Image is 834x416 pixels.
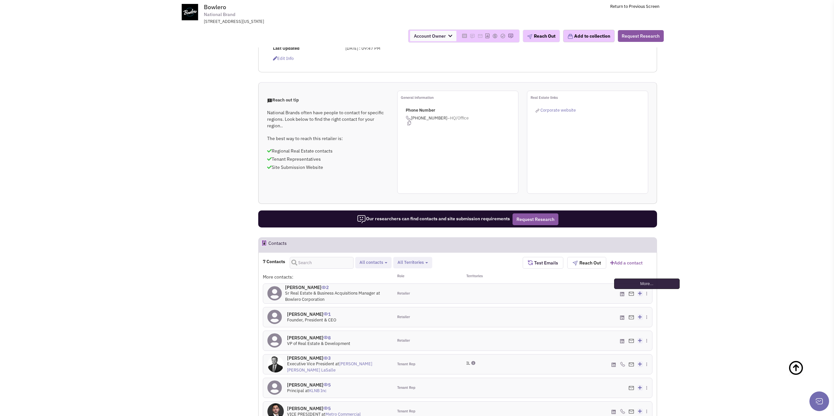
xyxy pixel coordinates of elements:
p: Regional Real Estate contacts [267,148,388,154]
img: Email%20Icon.png [629,386,634,390]
span: Bowlero [204,3,226,11]
img: icon-phone.png [620,409,625,414]
p: Phone Number [406,107,518,114]
h4: 7 Contacts [263,259,285,264]
button: Add to collection [563,30,614,42]
button: All contacts [358,259,389,266]
button: Request Research [618,30,664,42]
img: Please add to your accounts [470,33,475,39]
button: Reach Out [523,30,560,42]
span: Reach out tip [267,97,299,103]
img: Email%20Icon.png [629,292,634,296]
span: at [305,388,327,393]
img: icon-UserInteraction.png [323,336,328,339]
input: Search [290,257,354,269]
td: [DATE] : 09:47 PM [343,44,454,54]
img: icon-UserInteraction.png [323,312,328,316]
a: Corporate website [535,107,576,113]
p: National Brands often have people to contact for specific regions. Look below to find the right c... [267,109,388,129]
img: Please add to your accounts [477,33,483,39]
span: VP of Real Estate & Development [287,341,350,346]
span: Retailer [397,291,410,296]
img: Please add to your accounts [508,33,513,39]
span: 3 [323,350,331,361]
img: plane.png [527,34,532,39]
button: Reach Out [567,257,606,269]
h4: [PERSON_NAME] [285,284,389,290]
span: 5 [323,377,331,388]
div: Role [393,274,458,280]
span: –HQ/Office [447,115,469,121]
span: Corporate website [540,107,576,113]
h4: [PERSON_NAME] [287,406,361,411]
span: Sr Real Estate & Business Acquisitions Manager at Bowlero Corporation [285,290,380,302]
button: Request Research [513,213,558,225]
a: Add a contact [610,260,643,266]
span: Founder, President & CEO [287,317,336,323]
img: icon-phone.png [620,362,625,367]
div: Territories [458,274,523,280]
img: Email%20Icon.png [629,362,634,367]
span: Tenant Rep [397,362,416,367]
img: icon-UserInteraction.png [321,286,326,289]
p: Real Estate links [531,94,648,101]
img: icon-researcher-20.png [357,215,366,224]
p: Tenant Representatives [267,156,388,162]
img: Email%20Icon.png [629,315,634,319]
span: Tenant Rep [397,409,416,414]
span: 5 [323,401,331,411]
span: Retailer [397,315,410,320]
span: Edit info [273,56,294,61]
a: Return to Previous Screen [610,4,659,9]
div: [STREET_ADDRESS][US_STATE] [204,19,375,25]
img: Email%20Icon.png [629,339,634,343]
span: [PHONE_NUMBER] [406,115,518,126]
img: icon-UserInteraction.png [323,356,328,360]
span: All Territories [398,260,424,265]
span: Executive Vice President [287,361,334,367]
span: 1 [323,306,331,317]
span: Our researchers can find contacts and site submission requirements [357,216,510,222]
img: www.bowlero.com [175,4,205,20]
button: All Territories [396,259,430,266]
div: More... [614,279,680,289]
span: Test Emails [533,260,558,266]
a: KLNB Inc [309,388,327,393]
span: Account Owner [410,31,456,41]
p: Site Submission Website [267,164,388,171]
img: icon-UserInteraction.png [323,383,328,386]
span: Principal [287,388,304,393]
a: [PERSON_NAME] [PERSON_NAME] LaSalle [287,361,372,373]
span: All contacts [359,260,383,265]
b: Last Updated [273,45,300,51]
img: Please add to your accounts [500,33,505,39]
span: 8 [323,330,331,341]
p: The best way to reach this retailer is: [267,135,388,142]
span: Retailer [397,338,410,343]
span: National Brand [204,11,235,18]
img: icon-collection-lavender.png [567,33,573,39]
div: More contacts: [263,274,393,280]
span: 2 [321,280,329,290]
span: IL [466,360,470,366]
p: General information [401,94,518,101]
img: Please add to your accounts [492,33,497,39]
img: Ra2C7h_Qj0Sqg914IqqWaA.jpg [267,356,284,372]
a: Back To Top [788,353,821,396]
h2: Contacts [268,238,287,252]
img: icon-UserInteraction.png [323,407,328,410]
span: at [287,361,372,373]
button: Test Emails [523,257,563,269]
img: icon-phone.png [406,116,411,121]
h4: [PERSON_NAME] [287,311,336,317]
img: Email%20Icon.png [629,409,634,414]
img: reachlinkicon.png [535,109,539,113]
h4: [PERSON_NAME] [287,335,350,341]
h4: [PERSON_NAME] [287,382,331,388]
h4: [PERSON_NAME] [287,355,389,361]
span: Tenant Rep [397,385,416,390]
img: plane.png [572,261,578,266]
